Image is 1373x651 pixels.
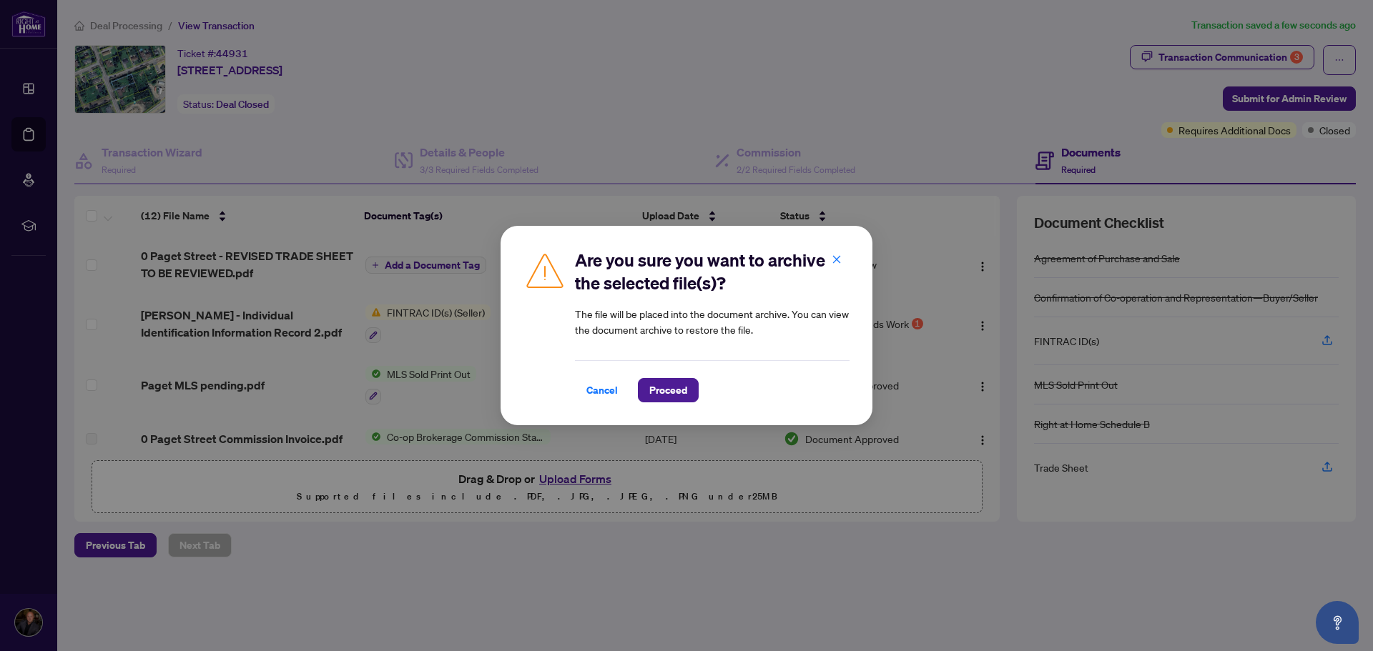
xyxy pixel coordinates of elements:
[638,378,699,402] button: Proceed
[575,306,850,337] article: The file will be placed into the document archive. You can view the document archive to restore t...
[832,254,842,264] span: close
[523,249,566,292] img: Caution Icon
[575,378,629,402] button: Cancel
[575,249,850,294] h2: Are you sure you want to archive the selected file(s)?
[1316,601,1359,644] button: Open asap
[649,379,687,402] span: Proceed
[586,379,618,402] span: Cancel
